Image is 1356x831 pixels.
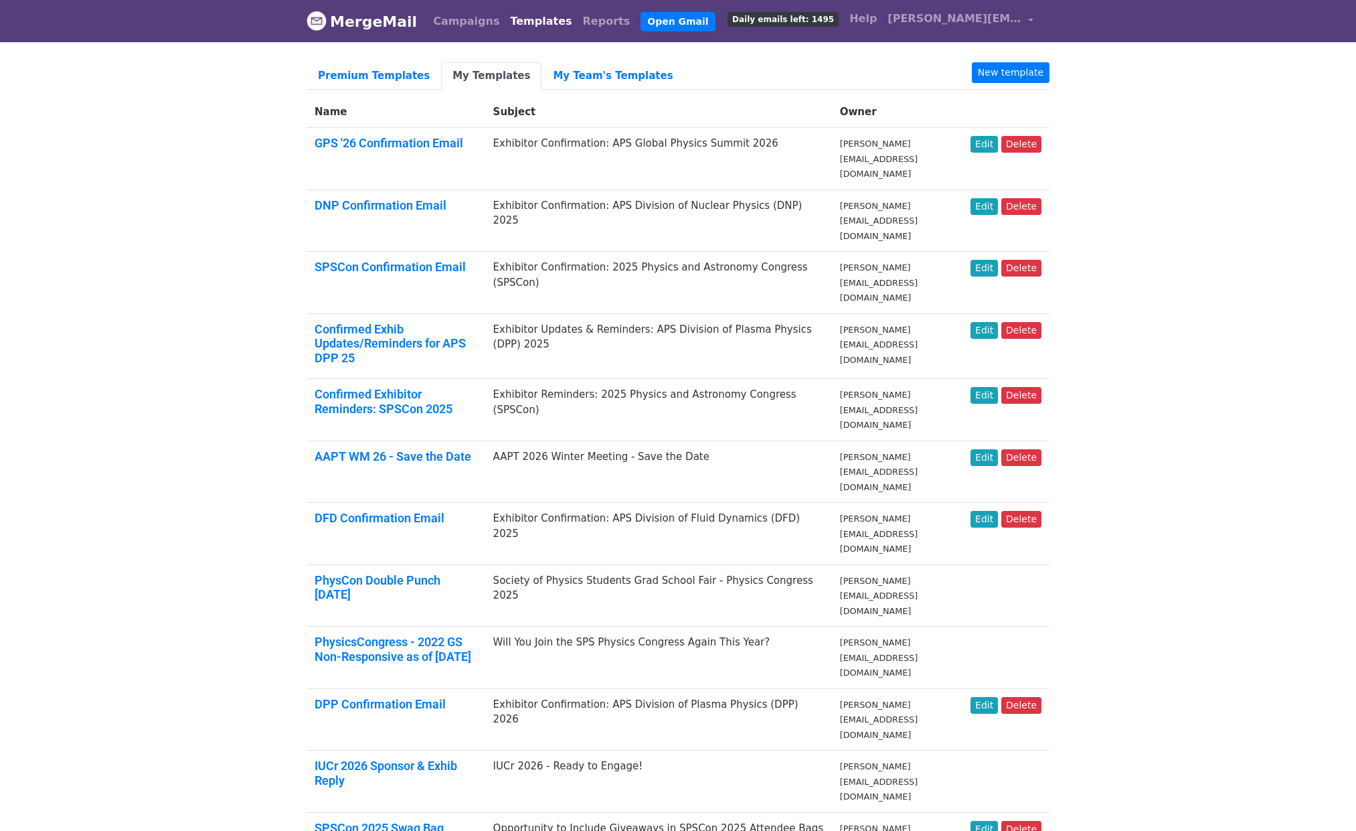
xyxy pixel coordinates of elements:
[315,449,471,463] a: AAPT WM 26 - Save the Date
[315,697,446,711] a: DPP Confirmation Email
[840,637,918,678] small: [PERSON_NAME][EMAIL_ADDRESS][DOMAIN_NAME]
[840,139,918,179] small: [PERSON_NAME][EMAIL_ADDRESS][DOMAIN_NAME]
[844,5,882,32] a: Help
[485,313,832,379] td: Exhibitor Updates & Reminders: APS Division of Plasma Physics (DPP) 2025
[970,387,998,404] a: Edit
[840,452,918,492] small: [PERSON_NAME][EMAIL_ADDRESS][DOMAIN_NAME]
[485,627,832,689] td: Will You Join the SPS Physics Congress Again This Year?
[1001,198,1041,215] a: Delete
[485,252,832,314] td: Exhibitor Confirmation: 2025 Physics and Astronomy Congress (SPSCon)
[970,322,998,339] a: Edit
[641,12,715,31] a: Open Gmail
[970,511,998,528] a: Edit
[485,503,832,565] td: Exhibitor Confirmation: APS Division of Fluid Dynamics (DFD) 2025
[315,136,463,150] a: GPS '26 Confirmation Email
[307,11,327,31] img: MergeMail logo
[832,96,962,128] th: Owner
[485,688,832,751] td: Exhibitor Confirmation: APS Division of Plasma Physics (DPP) 2026
[887,11,1021,27] span: [PERSON_NAME][EMAIL_ADDRESS][DOMAIN_NAME]
[485,564,832,627] td: Society of Physics Students Grad School Fair - Physics Congress 2025
[1001,260,1041,277] a: Delete
[505,8,577,35] a: Templates
[882,5,1039,37] a: [PERSON_NAME][EMAIL_ADDRESS][DOMAIN_NAME]
[840,325,918,365] small: [PERSON_NAME][EMAIL_ADDRESS][DOMAIN_NAME]
[307,7,417,35] a: MergeMail
[315,198,446,212] a: DNP Confirmation Email
[315,260,466,274] a: SPSCon Confirmation Email
[970,198,998,215] a: Edit
[485,751,832,813] td: IUCr 2026 - Ready to Engage!
[840,700,918,740] small: [PERSON_NAME][EMAIL_ADDRESS][DOMAIN_NAME]
[840,262,918,303] small: [PERSON_NAME][EMAIL_ADDRESS][DOMAIN_NAME]
[1001,387,1041,404] a: Delete
[1001,322,1041,339] a: Delete
[840,390,918,430] small: [PERSON_NAME][EMAIL_ADDRESS][DOMAIN_NAME]
[315,635,471,664] a: PhysicsCongress - 2022 GS Non-Responsive as of [DATE]
[315,573,440,602] a: PhysCon Double Punch [DATE]
[840,201,918,241] small: [PERSON_NAME][EMAIL_ADDRESS][DOMAIN_NAME]
[485,190,832,252] td: Exhibitor Confirmation: APS Division of Nuclear Physics (DNP) 2025
[1001,697,1041,714] a: Delete
[970,136,998,153] a: Edit
[315,759,457,787] a: IUCr 2026 Sponsor & Exhib Reply
[1001,511,1041,528] a: Delete
[970,697,998,714] a: Edit
[315,511,444,525] a: DFD Confirmation Email
[840,576,918,616] small: [PERSON_NAME][EMAIL_ADDRESS][DOMAIN_NAME]
[307,62,441,90] a: Premium Templates
[728,12,839,27] span: Daily emails left: 1495
[541,62,684,90] a: My Team's Templates
[970,449,998,466] a: Edit
[1001,136,1041,153] a: Delete
[840,761,918,802] small: [PERSON_NAME][EMAIL_ADDRESS][DOMAIN_NAME]
[972,62,1049,83] a: New template
[840,514,918,554] small: [PERSON_NAME][EMAIL_ADDRESS][DOMAIN_NAME]
[578,8,636,35] a: Reports
[441,62,541,90] a: My Templates
[485,128,832,190] td: Exhibitor Confirmation: APS Global Physics Summit 2026
[307,96,485,128] th: Name
[485,441,832,503] td: AAPT 2026 Winter Meeting - Save the Date
[428,8,505,35] a: Campaigns
[315,322,466,365] a: Confirmed Exhib Updates/Reminders for APS DPP 25
[1001,449,1041,466] a: Delete
[485,96,832,128] th: Subject
[485,379,832,441] td: Exhibitor Reminders: 2025 Physics and Astronomy Congress (SPSCon)
[970,260,998,277] a: Edit
[722,5,844,32] a: Daily emails left: 1495
[315,387,452,416] a: Confirmed Exhibitor Reminders: SPSCon 2025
